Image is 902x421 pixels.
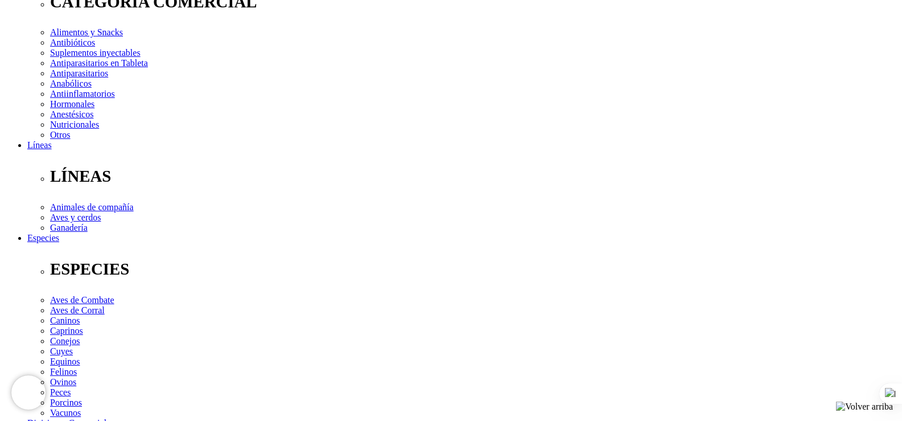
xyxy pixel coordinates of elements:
[50,109,93,119] a: Anestésicos
[50,398,82,407] a: Porcinos
[50,223,88,232] a: Ganadería
[27,233,59,243] a: Especies
[50,79,92,88] a: Anabólicos
[50,89,115,99] a: Antiinflamatorios
[50,346,73,356] a: Cuyes
[50,120,99,129] a: Nutricionales
[50,305,105,315] a: Aves de Corral
[11,375,46,410] iframe: Brevo live chat
[50,316,80,325] a: Caninos
[50,58,148,68] a: Antiparasitarios en Tableta
[50,202,134,212] a: Animales de compañía
[50,295,114,305] a: Aves de Combate
[836,402,893,412] img: Volver arriba
[50,130,71,140] a: Otros
[50,27,123,37] a: Alimentos y Snacks
[50,99,94,109] a: Hormonales
[50,336,80,346] a: Conejos
[27,140,52,150] a: Líneas
[50,212,101,222] a: Aves y cerdos
[50,167,897,186] p: LÍNEAS
[50,408,81,418] a: Vacunos
[50,48,141,58] a: Suplementos inyectables
[50,260,897,279] p: ESPECIES
[50,68,108,78] a: Antiparasitarios
[50,326,83,336] a: Caprinos
[50,387,71,397] a: Peces
[50,377,76,387] a: Ovinos
[50,357,80,366] a: Equinos
[50,367,77,377] a: Felinos
[50,38,95,47] a: Antibióticos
